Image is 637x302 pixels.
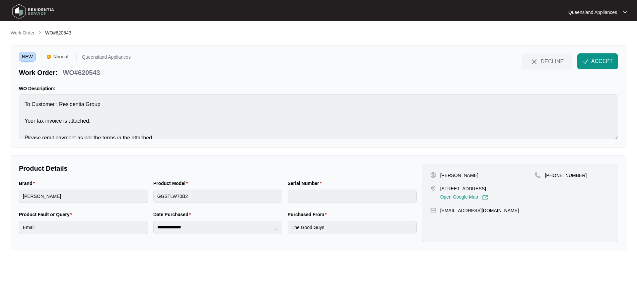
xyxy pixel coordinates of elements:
p: [PERSON_NAME] [440,172,478,179]
span: WO#620543 [45,30,71,35]
p: [STREET_ADDRESS], [440,185,488,192]
img: map-pin [430,185,436,191]
input: Brand [19,190,148,203]
img: Link-External [482,195,488,201]
textarea: To Customer : Residentia Group Your tax invoice is attached. Please remit payment as per the term... [19,94,618,139]
p: WO Description: [19,85,618,92]
label: Purchased From [288,211,329,218]
label: Serial Number [288,180,324,187]
p: Work Order: [19,68,57,77]
img: residentia service logo [10,2,56,22]
img: map-pin [430,207,436,213]
p: [PHONE_NUMBER] [545,172,587,179]
img: map-pin [535,172,541,178]
p: Queensland Appliances [568,9,617,16]
input: Purchased From [288,221,417,234]
p: [EMAIL_ADDRESS][DOMAIN_NAME] [440,207,519,214]
span: NEW [19,52,36,62]
img: Vercel Logo [47,55,51,59]
span: Normal [51,52,71,62]
a: Work Order [9,30,36,37]
img: user-pin [430,172,436,178]
img: chevron-right [37,30,42,35]
label: Product Fault or Query [19,211,75,218]
img: dropdown arrow [623,11,627,14]
a: Open Google Map [440,195,488,201]
p: WO#620543 [63,68,100,77]
img: check-Icon [583,58,589,64]
button: check-IconACCEPT [577,53,618,69]
input: Product Fault or Query [19,221,148,234]
span: ACCEPT [591,57,613,65]
label: Date Purchased [153,211,193,218]
p: Work Order [11,30,35,36]
label: Brand [19,180,37,187]
p: Product Details [19,164,417,173]
label: Product Model [153,180,191,187]
p: Queensland Appliances [82,55,131,62]
input: Product Model [153,190,282,203]
img: close-Icon [530,58,538,66]
button: close-IconDECLINE [522,53,572,69]
span: DECLINE [541,58,564,65]
input: Date Purchased [157,224,272,231]
input: Serial Number [288,190,417,203]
